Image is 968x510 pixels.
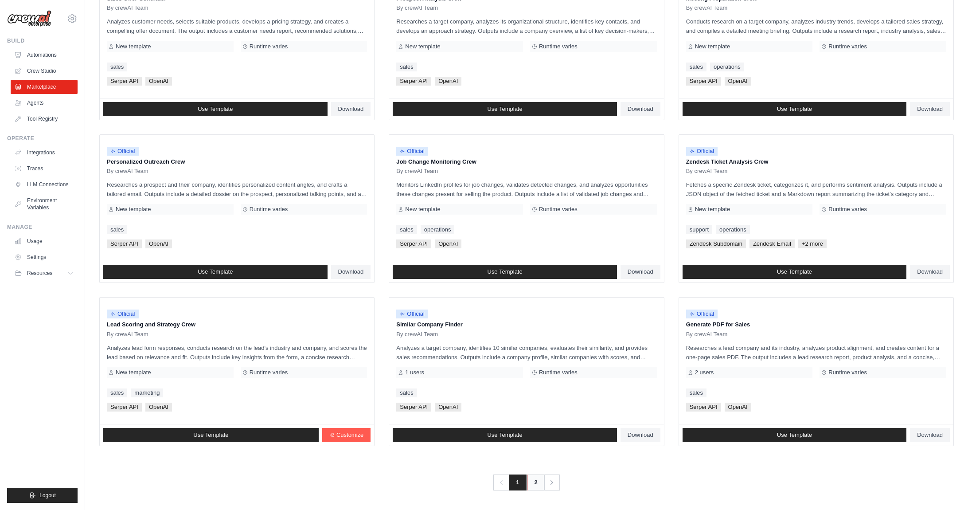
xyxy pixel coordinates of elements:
button: Logout [7,488,78,503]
span: Zendesk Subdomain [686,239,746,248]
a: Use Template [683,428,907,442]
span: 1 [509,475,526,490]
a: sales [396,388,417,397]
span: New template [116,369,151,376]
span: 2 users [695,369,714,376]
p: Conducts research on a target company, analyzes industry trends, develops a tailored sales strate... [686,17,946,35]
p: Analyzes customer needs, selects suitable products, develops a pricing strategy, and creates a co... [107,17,367,35]
p: Personalized Outreach Crew [107,157,367,166]
span: By crewAI Team [107,4,148,12]
span: Zendesk Email [749,239,795,248]
a: support [686,225,712,234]
div: Build [7,37,78,44]
span: New template [116,206,151,213]
span: Serper API [396,77,431,86]
a: Download [621,265,660,279]
a: sales [107,388,127,397]
span: Download [628,432,653,439]
nav: Pagination [493,475,559,490]
a: LLM Connections [11,177,78,192]
span: Official [107,310,139,318]
a: Settings [11,250,78,264]
span: Official [686,310,718,318]
a: Use Template [103,102,328,116]
a: Marketplace [11,80,78,94]
span: Use Template [193,432,228,439]
span: Download [338,106,364,113]
p: Researches a prospect and their company, identifies personalized content angles, and crafts a tai... [107,180,367,199]
span: Runtime varies [539,43,578,50]
a: sales [107,225,127,234]
p: Researches a lead company and its industry, analyzes product alignment, and creates content for a... [686,343,946,362]
p: Lead Scoring and Strategy Crew [107,320,367,329]
span: By crewAI Team [396,4,438,12]
span: Download [338,268,364,275]
span: 1 users [405,369,424,376]
span: Customize [336,432,363,439]
span: Serper API [686,77,721,86]
span: Use Template [777,106,812,113]
span: Official [396,147,428,156]
a: Traces [11,161,78,176]
span: By crewAI Team [107,168,148,175]
a: Automations [11,48,78,62]
span: Use Template [487,268,522,275]
span: OpenAI [435,239,461,248]
a: Download [621,102,660,116]
a: Environment Variables [11,193,78,215]
span: Runtime varies [828,206,867,213]
span: Download [917,106,943,113]
a: marketing [131,388,163,397]
span: New template [116,43,151,50]
span: Runtime varies [539,206,578,213]
a: Use Template [103,428,319,442]
a: Usage [11,234,78,248]
span: Serper API [107,403,142,412]
span: Runtime varies [250,43,288,50]
div: Operate [7,135,78,142]
a: operations [421,225,455,234]
span: New template [695,43,730,50]
a: Customize [322,428,371,442]
a: 2 [527,475,545,490]
span: New template [695,206,730,213]
span: Runtime varies [828,369,867,376]
p: Generate PDF for Sales [686,320,946,329]
a: sales [107,63,127,71]
a: Download [910,102,950,116]
a: Use Template [103,265,328,279]
span: Serper API [396,239,431,248]
img: Logo [7,10,51,27]
p: Analyzes lead form responses, conducts research on the lead's industry and company, and scores th... [107,343,367,362]
span: By crewAI Team [686,168,728,175]
p: Researches a target company, analyzes its organizational structure, identifies key contacts, and ... [396,17,656,35]
p: Monitors LinkedIn profiles for job changes, validates detected changes, and analyzes opportunitie... [396,180,656,199]
span: By crewAI Team [686,331,728,338]
a: Use Template [683,102,907,116]
span: By crewAI Team [396,331,438,338]
span: OpenAI [435,403,461,412]
a: Use Template [393,265,617,279]
span: Use Template [487,432,522,439]
p: Zendesk Ticket Analysis Crew [686,157,946,166]
span: Use Template [777,432,812,439]
a: Agents [11,96,78,110]
span: Use Template [487,106,522,113]
span: Use Template [198,268,233,275]
a: Download [910,265,950,279]
span: Runtime varies [539,369,578,376]
a: sales [396,63,417,71]
span: Download [917,268,943,275]
span: By crewAI Team [396,168,438,175]
a: Integrations [11,145,78,160]
span: By crewAI Team [686,4,728,12]
button: Resources [11,266,78,280]
span: By crewAI Team [107,331,148,338]
span: Download [628,106,653,113]
div: Manage [7,224,78,231]
a: Download [331,102,371,116]
span: OpenAI [725,403,751,412]
a: sales [686,388,706,397]
span: OpenAI [435,77,461,86]
a: operations [710,63,744,71]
